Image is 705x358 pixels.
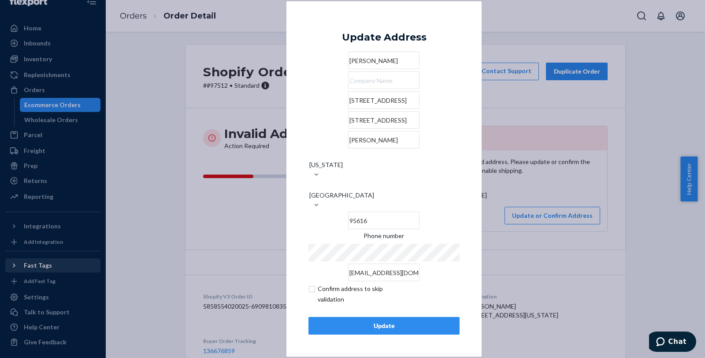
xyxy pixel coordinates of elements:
div: [US_STATE] [309,160,343,169]
input: Street Address 2 (Optional) [348,111,419,129]
input: Company Name [348,71,419,89]
button: Update [308,317,460,335]
input: Email (Only Required for International) [348,264,419,281]
input: Street Address [348,91,419,109]
div: [GEOGRAPHIC_DATA] [309,191,374,200]
div: Update Address [342,32,427,43]
input: ZIP Code [348,212,419,229]
input: First & Last Name [348,52,419,69]
iframe: To enrich screen reader interactions, please activate Accessibility in Grammarly extension settings [649,332,696,354]
input: City [348,131,419,149]
span: Phone number [364,231,404,244]
div: Update [316,321,452,330]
